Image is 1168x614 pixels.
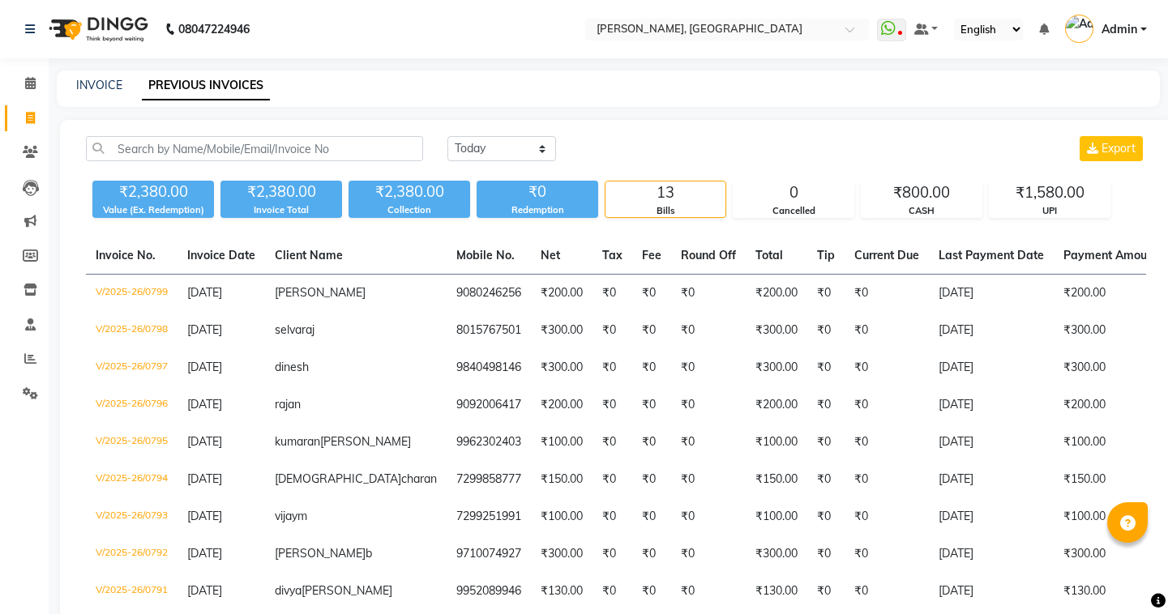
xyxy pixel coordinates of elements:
td: ₹0 [671,424,746,461]
td: V/2025-26/0793 [86,498,178,535]
span: [PERSON_NAME] [275,285,366,300]
div: ₹0 [477,181,598,203]
td: V/2025-26/0791 [86,573,178,610]
span: Last Payment Date [939,248,1044,262]
td: V/2025-26/0794 [86,461,178,498]
img: Admin [1065,15,1093,43]
td: ₹0 [671,535,746,573]
div: CASH [862,204,982,218]
td: ₹100.00 [531,424,593,461]
td: ₹100.00 [531,498,593,535]
td: ₹0 [632,424,671,461]
td: ₹0 [632,573,671,610]
td: V/2025-26/0799 [86,275,178,313]
td: ₹0 [671,349,746,386]
span: dinesh [275,360,309,374]
span: [DATE] [187,546,222,561]
td: 8015767501 [447,312,531,349]
a: PREVIOUS INVOICES [142,71,270,100]
td: ₹0 [807,349,845,386]
span: Round Off [681,248,736,262]
td: ₹0 [593,275,632,313]
div: Redemption [477,203,598,217]
span: Invoice Date [187,248,255,262]
td: ₹0 [632,275,671,313]
td: 9840498146 [447,349,531,386]
span: Client Name [275,248,343,262]
td: ₹0 [807,573,845,610]
td: ₹0 [671,461,746,498]
div: Value (Ex. Redemption) [92,203,214,217]
td: [DATE] [929,275,1054,313]
td: ₹0 [671,386,746,424]
span: m [297,509,307,523]
span: Mobile No. [456,248,515,262]
td: ₹0 [593,461,632,498]
td: [DATE] [929,386,1054,424]
span: Export [1102,141,1136,156]
td: ₹0 [632,535,671,573]
td: ₹0 [807,275,845,313]
td: ₹300.00 [531,535,593,573]
td: ₹200.00 [531,275,593,313]
div: ₹2,380.00 [92,181,214,203]
div: ₹2,380.00 [349,181,470,203]
span: charan [401,471,437,486]
td: V/2025-26/0797 [86,349,178,386]
td: ₹0 [671,498,746,535]
span: Fee [642,248,661,262]
td: ₹0 [845,275,929,313]
td: [DATE] [929,312,1054,349]
td: ₹130.00 [746,573,807,610]
td: ₹200.00 [746,386,807,424]
span: [DATE] [187,360,222,374]
span: [DATE] [187,509,222,523]
span: [DATE] [187,471,222,486]
td: ₹0 [807,498,845,535]
span: [PERSON_NAME] [320,434,411,449]
td: V/2025-26/0796 [86,386,178,424]
span: [DATE] [187,322,222,337]
td: 9952089946 [447,573,531,610]
td: ₹300.00 [531,349,593,386]
span: divya [275,583,302,598]
span: Total [755,248,783,262]
span: [PERSON_NAME] [275,546,366,561]
span: Tip [817,248,835,262]
div: ₹800.00 [862,181,982,204]
a: INVOICE [76,78,122,92]
b: 08047224946 [178,6,250,52]
button: Export [1080,136,1143,161]
span: [DATE] [187,285,222,300]
td: [DATE] [929,349,1054,386]
td: 9092006417 [447,386,531,424]
td: ₹0 [593,349,632,386]
td: ₹0 [632,386,671,424]
td: ₹0 [632,312,671,349]
td: ₹0 [632,349,671,386]
td: ₹0 [845,461,929,498]
td: ₹150.00 [746,461,807,498]
td: ₹0 [671,573,746,610]
td: 7299858777 [447,461,531,498]
td: [DATE] [929,573,1054,610]
div: Bills [605,204,725,218]
td: ₹300.00 [746,349,807,386]
td: ₹0 [632,498,671,535]
td: ₹0 [593,312,632,349]
td: ₹100.00 [746,498,807,535]
td: ₹130.00 [531,573,593,610]
span: [DATE] [187,397,222,411]
div: 13 [605,181,725,204]
span: selvaraj [275,322,314,337]
td: V/2025-26/0795 [86,424,178,461]
td: ₹0 [845,312,929,349]
td: ₹0 [671,312,746,349]
td: ₹0 [845,535,929,573]
td: ₹200.00 [531,386,593,424]
span: [PERSON_NAME] [302,583,392,598]
td: ₹0 [845,573,929,610]
td: ₹0 [845,498,929,535]
span: [DATE] [187,583,222,598]
span: kumaran [275,434,320,449]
